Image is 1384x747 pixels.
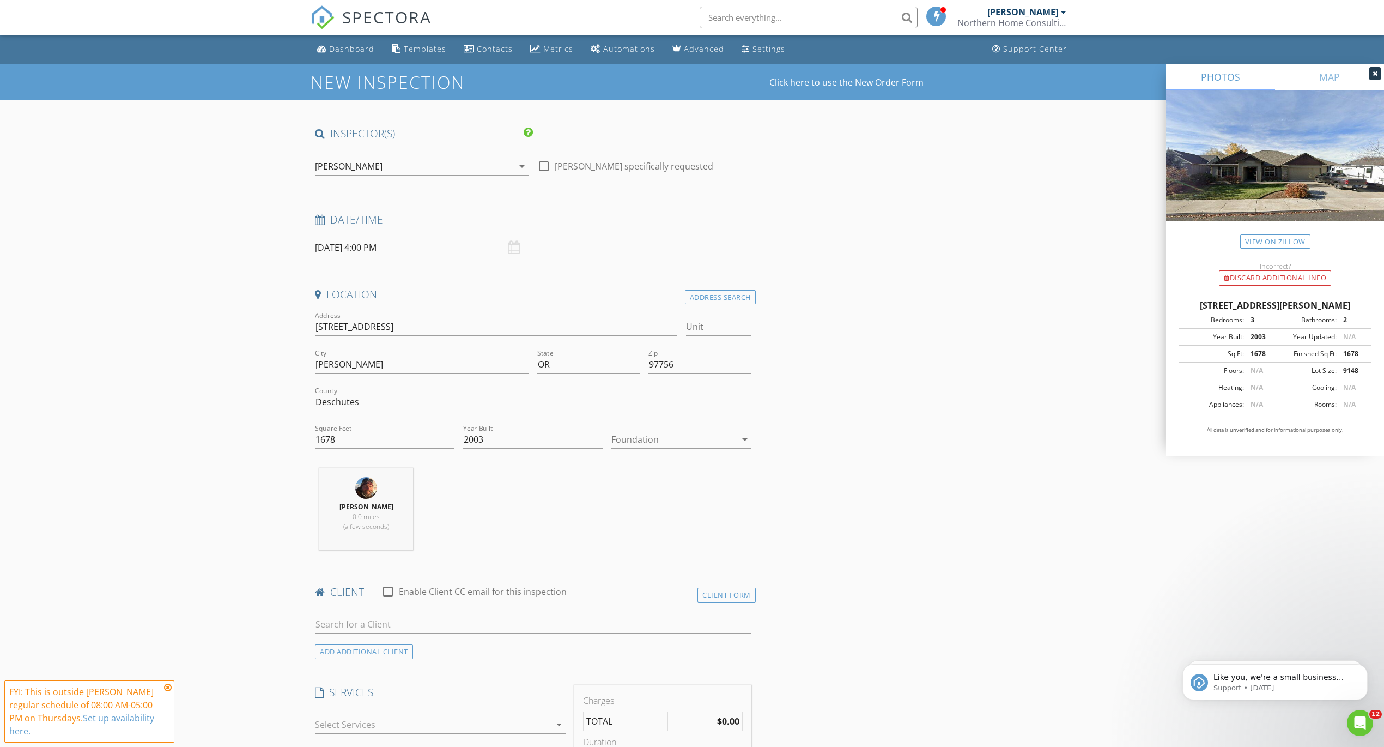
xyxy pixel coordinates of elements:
[1240,234,1310,249] a: View on Zillow
[1182,400,1244,409] div: Appliances:
[583,694,742,707] div: Charges
[526,39,578,59] a: Metrics
[1182,383,1244,393] div: Heating:
[1275,400,1337,409] div: Rooms:
[1166,262,1384,270] div: Incorrect?
[543,44,573,54] div: Metrics
[769,78,924,87] a: Click here to use the New Order Form
[515,160,529,173] i: arrow_drop_down
[1337,349,1368,359] div: 1678
[1337,366,1368,376] div: 9148
[957,17,1066,28] div: Northern Home Consulting LLC
[342,5,432,28] span: SPECTORA
[1244,349,1275,359] div: 1678
[1337,315,1368,325] div: 2
[700,7,918,28] input: Search everything...
[697,588,756,603] div: Client Form
[1275,64,1384,90] a: MAP
[1182,349,1244,359] div: Sq Ft:
[315,161,383,171] div: [PERSON_NAME]
[315,685,566,700] h4: SERVICES
[1275,366,1337,376] div: Lot Size:
[1343,332,1356,341] span: N/A
[1166,90,1384,247] img: streetview
[311,15,432,38] a: SPECTORA
[315,644,413,659] div: ADD ADDITIONAL client
[1369,710,1382,719] span: 12
[668,39,729,59] a: Advanced
[1347,710,1373,736] iframe: Intercom live chat
[1343,400,1356,409] span: N/A
[315,585,751,599] h4: client
[315,616,751,634] input: Search for a Client
[399,586,567,597] label: Enable Client CC email for this inspection
[1003,44,1067,54] div: Support Center
[553,718,566,731] i: arrow_drop_down
[1182,366,1244,376] div: Floors:
[1179,426,1371,434] p: All data is unverified and for informational purposes only.
[1182,332,1244,342] div: Year Built:
[987,7,1058,17] div: [PERSON_NAME]
[1244,315,1275,325] div: 3
[737,39,790,59] a: Settings
[9,685,161,738] div: FYI: This is outside [PERSON_NAME] regular schedule of 08:00 AM-05:00 PM on Thursdays.
[477,44,513,54] div: Contacts
[1251,383,1263,392] span: N/A
[315,287,751,302] h4: Location
[355,477,377,499] img: img_3478_copy.jpg
[343,522,389,531] span: (a few seconds)
[1275,332,1337,342] div: Year Updated:
[311,5,335,29] img: The Best Home Inspection Software - Spectora
[586,39,659,59] a: Automations (Basic)
[555,161,713,172] label: [PERSON_NAME] specifically requested
[329,44,374,54] div: Dashboard
[1343,383,1356,392] span: N/A
[1275,315,1337,325] div: Bathrooms:
[603,44,655,54] div: Automations
[717,715,739,727] strong: $0.00
[584,712,668,731] td: TOTAL
[339,502,393,511] strong: [PERSON_NAME]
[459,39,517,59] a: Contacts
[387,39,451,59] a: Templates
[315,234,529,261] input: Select date
[311,73,552,92] h1: New Inspection
[404,44,446,54] div: Templates
[1182,315,1244,325] div: Bedrooms:
[1166,641,1384,718] iframe: Intercom notifications message
[1275,383,1337,393] div: Cooling:
[1219,270,1331,286] div: Discard Additional info
[738,433,751,446] i: arrow_drop_down
[1179,299,1371,312] div: [STREET_ADDRESS][PERSON_NAME]
[315,213,751,227] h4: Date/Time
[1251,400,1263,409] span: N/A
[1166,64,1275,90] a: PHOTOS
[1251,366,1263,375] span: N/A
[315,126,533,141] h4: INSPECTOR(S)
[684,44,724,54] div: Advanced
[353,512,380,521] span: 0.0 miles
[1275,349,1337,359] div: Finished Sq Ft:
[313,39,379,59] a: Dashboard
[752,44,785,54] div: Settings
[1244,332,1275,342] div: 2003
[685,290,756,305] div: Address Search
[988,39,1071,59] a: Support Center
